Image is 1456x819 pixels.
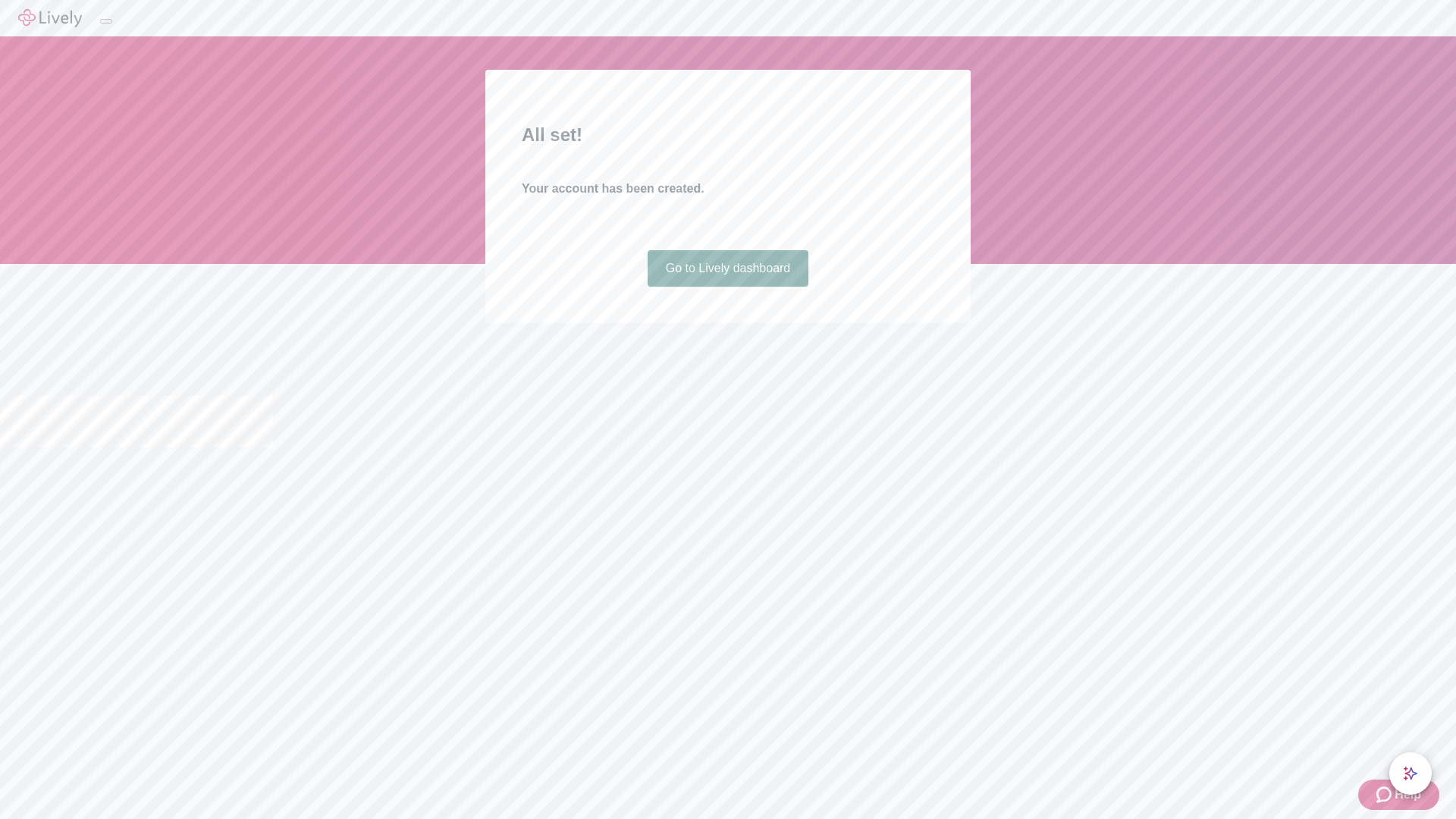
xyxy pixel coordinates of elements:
[648,250,809,287] a: Go to Lively dashboard
[1358,780,1439,810] button: Zendesk support iconHelp
[100,19,112,24] button: Log out
[1376,786,1395,804] svg: Zendesk support icon
[1395,786,1421,804] span: Help
[1389,752,1432,795] button: chat
[522,180,934,198] h4: Your account has been created.
[1403,766,1418,781] svg: Lively AI Assistant
[522,121,934,149] h2: All set!
[18,9,82,27] img: Lively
